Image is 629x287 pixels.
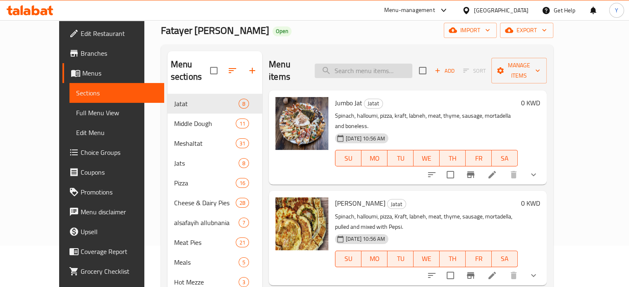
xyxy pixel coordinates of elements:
[387,199,406,209] div: Jatat
[443,253,462,265] span: TH
[442,267,459,284] span: Select to update
[498,60,540,81] span: Manage items
[273,28,292,35] span: Open
[174,138,236,148] span: Meshaltat
[81,207,158,217] span: Menu disclaimer
[417,152,436,164] span: WE
[342,235,388,243] span: [DATE] 10:56 AM
[521,97,540,109] h6: 0 KWD
[615,6,618,15] span: Y
[174,119,236,128] div: Middle Dough
[361,251,387,267] button: MO
[76,108,158,118] span: Full Menu View
[239,278,249,286] span: 3
[315,64,412,78] input: search
[76,88,158,98] span: Sections
[239,259,249,266] span: 5
[414,150,440,166] button: WE
[236,237,249,247] div: items
[384,5,435,15] div: Menu-management
[236,120,249,128] span: 11
[524,165,543,185] button: show more
[335,97,362,109] span: Jumbo Jat
[461,165,481,185] button: Branch-specific-item
[62,182,164,202] a: Promotions
[174,218,239,228] span: alsafayih allubnania
[422,165,442,185] button: sort-choices
[62,43,164,63] a: Branches
[236,119,249,128] div: items
[62,162,164,182] a: Coupons
[81,266,158,276] span: Grocery Checklist
[236,199,249,207] span: 28
[69,123,164,142] a: Edit Menu
[474,6,529,15] div: [GEOGRAPHIC_DATA]
[62,202,164,222] a: Menu disclaimer
[62,222,164,242] a: Upsell
[273,26,292,36] div: Open
[62,63,164,83] a: Menus
[81,28,158,38] span: Edit Restaurant
[62,242,164,261] a: Coverage Report
[174,178,236,188] div: Pizza
[335,211,518,232] p: Spinach, halloumi, pizza, Kraft, labneh, meat, thyme, sausage, mortadella, pulled and mixed with ...
[440,251,466,267] button: TH
[174,158,239,168] span: Jats
[161,21,269,40] span: Fatayer [PERSON_NAME]
[167,252,262,272] div: Meals5
[387,199,406,209] span: Jatat
[275,97,328,150] img: Jumbo Jat
[81,227,158,237] span: Upsell
[433,66,456,76] span: Add
[81,48,158,58] span: Branches
[239,158,249,168] div: items
[422,266,442,285] button: sort-choices
[487,270,497,280] a: Edit menu item
[342,135,388,142] span: [DATE] 10:56 AM
[364,99,383,108] span: Jatat
[236,178,249,188] div: items
[361,150,387,166] button: MO
[239,218,249,228] div: items
[414,62,431,79] span: Select section
[529,270,538,280] svg: Show Choices
[239,219,249,227] span: 7
[391,253,410,265] span: TU
[442,166,459,183] span: Select to update
[495,253,514,265] span: SA
[62,261,164,281] a: Grocery Checklist
[269,58,305,83] h2: Menu items
[492,150,518,166] button: SA
[174,198,236,208] span: Cheese & Dairy Pies
[174,257,239,267] span: Meals
[487,170,497,180] a: Edit menu item
[81,167,158,177] span: Coupons
[167,213,262,232] div: alsafayih allubnania7
[81,147,158,157] span: Choice Groups
[239,159,249,167] span: 8
[205,62,222,79] span: Select all sections
[174,237,236,247] div: Meat Pies
[491,58,547,83] button: Manage items
[171,58,210,83] h2: Menu sections
[174,277,239,287] span: Hot Mezze
[492,251,518,267] button: SA
[504,266,524,285] button: delete
[339,152,358,164] span: SU
[236,138,249,148] div: items
[167,114,262,133] div: Middle Dough11
[174,99,239,109] div: Jatat
[431,64,458,77] button: Add
[339,253,358,265] span: SU
[335,150,361,166] button: SU
[387,150,414,166] button: TU
[167,173,262,193] div: Pizza16
[222,61,242,81] span: Sort sections
[431,64,458,77] span: Add item
[81,187,158,197] span: Promotions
